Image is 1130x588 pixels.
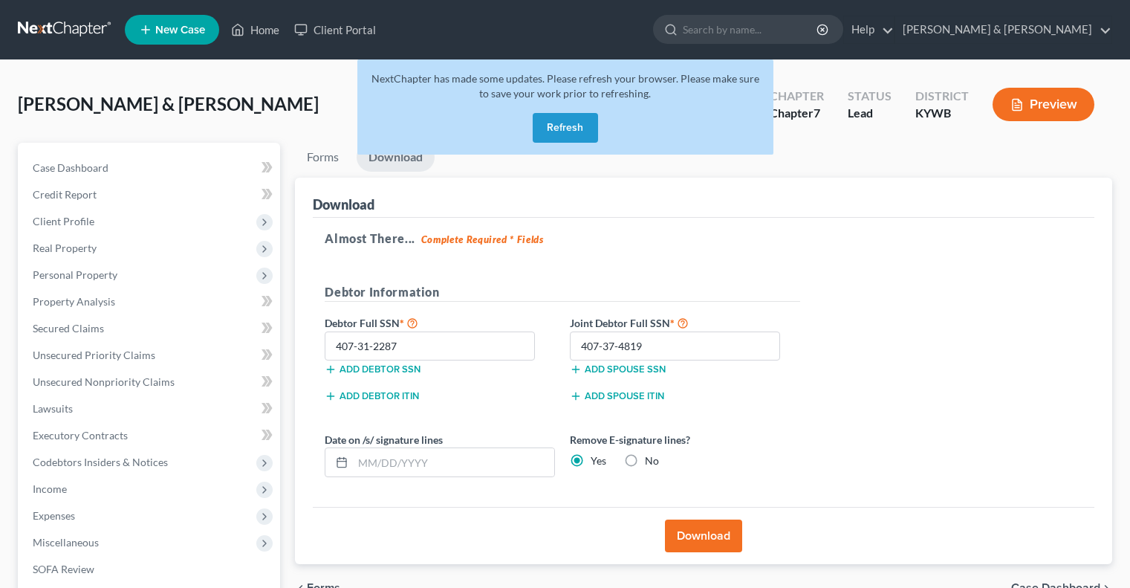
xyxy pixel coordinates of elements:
span: Real Property [33,242,97,254]
label: No [645,453,659,468]
span: Unsecured Priority Claims [33,349,155,361]
span: 7 [814,106,820,120]
a: Unsecured Priority Claims [21,342,280,369]
input: XXX-XX-XXXX [570,332,780,361]
input: XXX-XX-XXXX [325,332,535,361]
div: Chapter [770,105,824,122]
input: Search by name... [683,16,819,43]
button: Add spouse ITIN [570,390,664,402]
div: Download [313,196,374,213]
button: Download [665,520,742,552]
span: Executory Contracts [33,429,128,442]
span: Property Analysis [33,295,115,308]
button: Add debtor SSN [325,364,420,375]
label: Remove E-signature lines? [570,432,800,448]
label: Date on /s/ signature lines [325,432,443,448]
a: SOFA Review [21,556,280,583]
a: Lawsuits [21,395,280,422]
a: Home [224,16,287,43]
span: Miscellaneous [33,536,99,549]
label: Joint Debtor Full SSN [562,314,808,332]
a: Forms [295,143,351,172]
span: [PERSON_NAME] & [PERSON_NAME] [18,93,319,114]
input: MM/DD/YYYY [353,448,554,476]
span: Case Dashboard [33,161,108,174]
span: Codebtors Insiders & Notices [33,456,168,468]
a: Executory Contracts [21,422,280,449]
h5: Almost There... [325,230,1082,248]
span: Unsecured Nonpriority Claims [33,375,175,388]
div: Chapter [770,88,824,105]
label: Yes [591,453,606,468]
button: Preview [993,88,1094,121]
span: Personal Property [33,268,117,281]
a: Unsecured Nonpriority Claims [21,369,280,395]
a: Credit Report [21,181,280,208]
span: New Case [155,25,205,36]
button: Add spouse SSN [570,364,666,375]
h5: Debtor Information [325,283,800,302]
span: SOFA Review [33,563,94,575]
a: Help [844,16,894,43]
a: Secured Claims [21,315,280,342]
span: Lawsuits [33,402,73,415]
span: Client Profile [33,215,94,227]
a: Property Analysis [21,288,280,315]
span: Income [33,482,67,495]
a: Case Dashboard [21,155,280,181]
button: Add debtor ITIN [325,390,419,402]
iframe: Intercom live chat [1079,537,1115,573]
strong: Complete Required * Fields [421,233,544,245]
a: Client Portal [287,16,383,43]
span: Credit Report [33,188,97,201]
span: NextChapter has made some updates. Please refresh your browser. Please make sure to save your wor... [371,72,759,100]
label: Debtor Full SSN [317,314,562,332]
span: Secured Claims [33,322,104,335]
div: Status [848,88,892,105]
button: Refresh [533,113,598,143]
a: [PERSON_NAME] & [PERSON_NAME] [895,16,1111,43]
div: Lead [848,105,892,122]
span: Expenses [33,509,75,522]
div: District [915,88,969,105]
div: KYWB [915,105,969,122]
